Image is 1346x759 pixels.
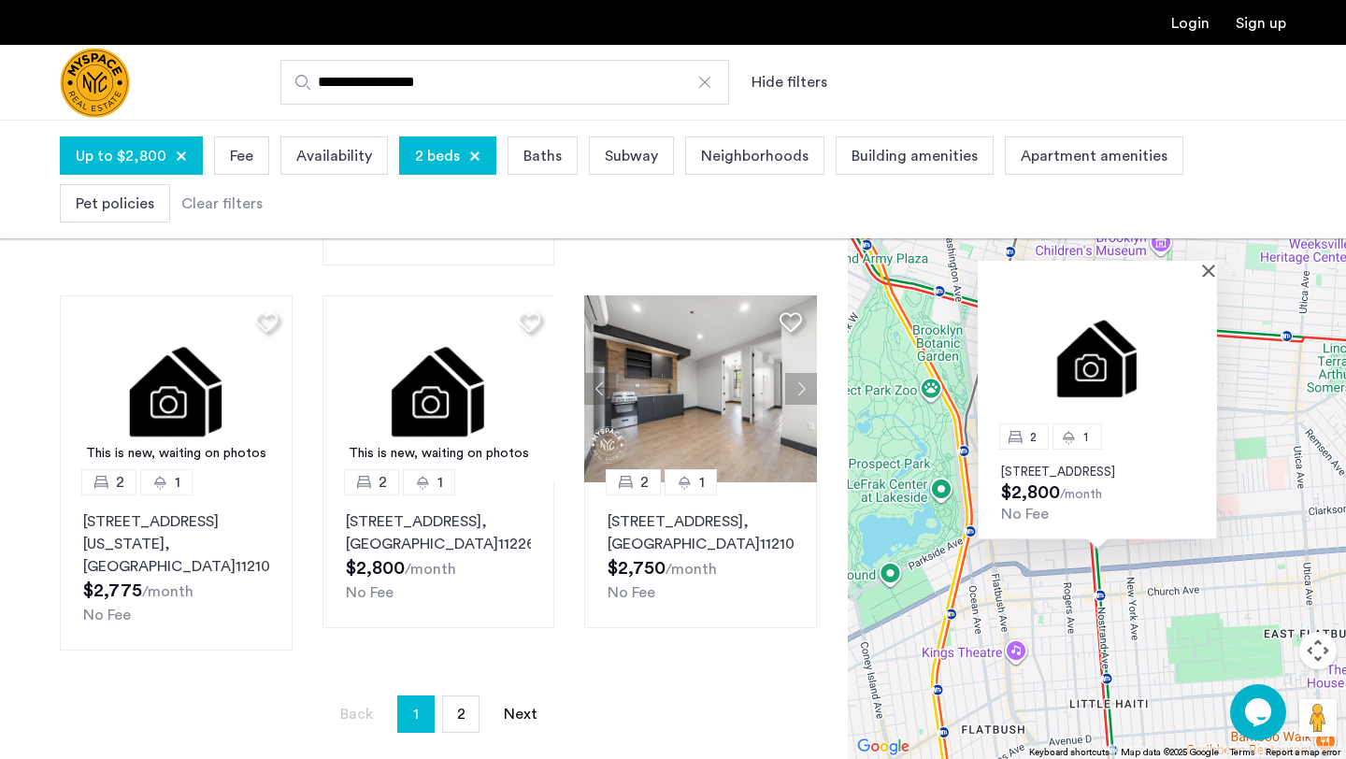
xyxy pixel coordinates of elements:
span: 2 [116,471,124,494]
a: Terms [1230,746,1254,759]
a: Open this area in Google Maps (opens a new window) [852,735,914,759]
span: $2,750 [608,559,666,578]
nav: Pagination [60,695,817,733]
span: No Fee [1001,507,1049,522]
span: Up to $2,800 [76,145,166,167]
a: Cazamio Logo [60,48,130,118]
span: 2 [640,471,649,494]
span: 1 [175,471,180,494]
a: Report a map error [1266,746,1340,759]
img: 2.gif [60,295,293,482]
span: Building amenities [852,145,978,167]
a: This is new, waiting on photos [60,295,293,482]
span: $2,775 [83,581,142,600]
a: 21[STREET_ADDRESS], [GEOGRAPHIC_DATA]11226No Fee [322,482,555,628]
span: 1 [437,471,443,494]
span: Baths [523,145,562,167]
iframe: chat widget [1230,684,1290,740]
p: [STREET_ADDRESS] [1001,465,1194,480]
div: This is new, waiting on photos [69,444,283,464]
button: Drag Pegman onto the map to open Street View [1299,699,1337,737]
p: [STREET_ADDRESS][US_STATE] 11210 [83,510,269,578]
span: No Fee [608,585,655,600]
span: Apartment amenities [1021,145,1167,167]
span: Availability [296,145,372,167]
sub: /month [666,562,717,577]
img: a8b926f1-9a91-4e5e-b036-feb4fe78ee5d_638897720277773792.jpeg [584,295,817,482]
span: $2,800 [346,559,405,578]
span: Map data ©2025 Google [1121,748,1219,757]
span: 1 [699,471,705,494]
span: 2 [379,471,387,494]
div: This is new, waiting on photos [332,444,546,464]
span: Fee [230,145,253,167]
img: 2.gif [322,295,555,482]
button: Keyboard shortcuts [1029,746,1110,759]
span: No Fee [346,585,394,600]
span: $2,800 [1001,483,1060,502]
button: Show or hide filters [752,71,827,93]
span: Back [340,707,373,722]
a: 21[STREET_ADDRESS][US_STATE], [GEOGRAPHIC_DATA]11210No Fee [60,482,293,651]
span: 1 [413,699,419,729]
sub: /month [142,584,193,599]
input: Apartment Search [280,60,729,105]
p: [STREET_ADDRESS] 11210 [608,510,794,555]
img: logo [60,48,130,118]
span: Neighborhoods [701,145,809,167]
a: Next [502,696,539,732]
span: Subway [605,145,658,167]
p: [STREET_ADDRESS] 11226 [346,510,532,555]
div: Clear filters [181,193,263,215]
a: This is new, waiting on photos [322,295,555,482]
span: 2 [1030,431,1037,443]
sub: /month [1060,488,1102,501]
img: Apartment photo [978,277,1217,437]
button: Map camera controls [1299,632,1337,669]
button: Previous apartment [584,373,616,405]
img: Google [852,735,914,759]
a: Login [1171,16,1210,31]
span: 2 beds [415,145,460,167]
sub: /month [405,562,456,577]
span: 2 [457,707,465,722]
span: No Fee [83,608,131,623]
a: Registration [1236,16,1286,31]
button: Close [1206,264,1219,277]
button: Next apartment [785,373,817,405]
span: 1 [1083,431,1088,443]
span: Pet policies [76,193,154,215]
a: 21[STREET_ADDRESS], [GEOGRAPHIC_DATA]11210No Fee [584,482,817,628]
